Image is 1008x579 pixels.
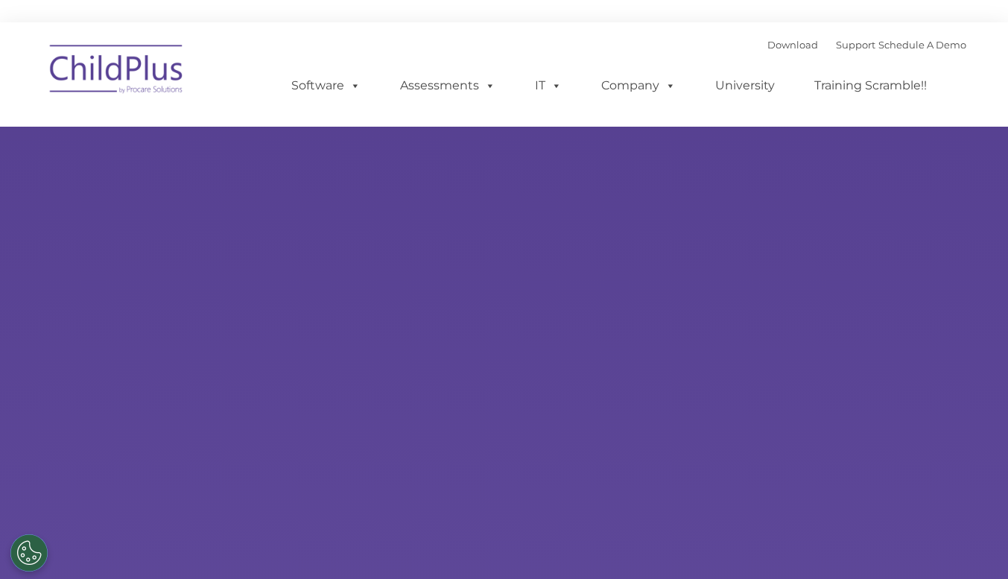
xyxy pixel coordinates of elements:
[878,39,966,51] a: Schedule A Demo
[836,39,875,51] a: Support
[767,39,818,51] a: Download
[276,71,375,101] a: Software
[42,34,191,109] img: ChildPlus by Procare Solutions
[520,71,577,101] a: IT
[586,71,691,101] a: Company
[767,39,966,51] font: |
[700,71,790,101] a: University
[10,534,48,572] button: Cookies Settings
[799,71,942,101] a: Training Scramble!!
[385,71,510,101] a: Assessments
